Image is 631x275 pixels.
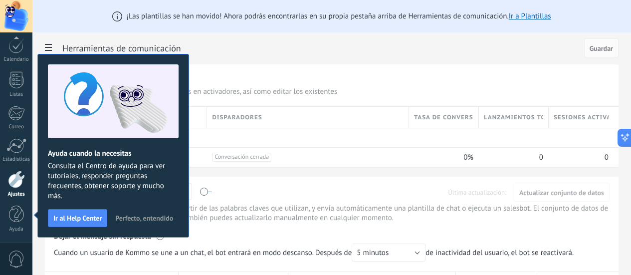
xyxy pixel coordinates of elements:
div: Dejar el mensaje sin respuesta [54,225,610,244]
p: Detecta las intenciones de un cliente a partir de las palabras claves que utilizan, y envía autom... [54,204,610,223]
a: Ir a Plantillas [509,11,551,21]
button: Guardar [584,38,619,57]
div: Ajustes [2,191,31,198]
h2: Herramientas de comunicación [62,38,581,58]
span: Lanzamientos totales [484,113,543,122]
span: Conversación cerrada [212,153,271,162]
span: Perfecto, entendido [115,215,173,222]
span: de inactividad del usuario, el bot se reactivará. [54,244,579,262]
span: Tasa de conversión [414,113,473,122]
div: Correo [2,124,31,130]
p: Puede crear bots con anticipación y usarlos en activadores, así como editar los existentes [54,87,610,96]
span: Disparadores [212,113,262,122]
div: Listas [2,91,31,98]
div: 0 [549,148,609,167]
button: 5 minutos [352,244,425,262]
span: Ir al Help Center [53,215,102,222]
div: Calendario [2,56,31,63]
span: 0 [605,153,609,162]
span: 0 [539,153,543,162]
h2: Ayuda cuando la necesitas [48,149,179,158]
div: 0% [409,148,474,167]
span: Consulta el Centro de ayuda para ver tutoriales, responder preguntas frecuentes, obtener soporte ... [48,161,179,201]
span: Sesiones activas [554,113,609,122]
div: Estadísticas [2,156,31,163]
div: 0 [479,148,544,167]
div: Ayuda [2,226,31,233]
span: Cuando un usuario de Kommo se une a un chat, el bot entrará en modo descanso. Después de [54,244,425,262]
button: Perfecto, entendido [111,211,178,226]
span: ¡Las plantillas se han movido! Ahora podrás encontrarlas en su propia pestaña arriba de Herramien... [126,11,551,21]
span: 5 minutos [357,248,389,258]
span: Guardar [590,45,613,52]
button: Ir al Help Center [48,209,107,227]
span: 0% [463,153,473,162]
